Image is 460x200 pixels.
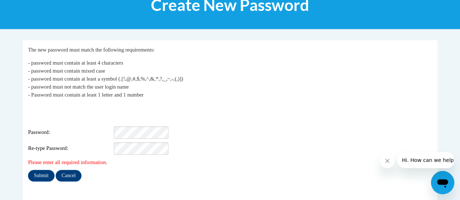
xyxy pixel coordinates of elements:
[28,159,107,165] span: Please enter all required information.
[28,47,155,53] span: The new password must match the following requirements:
[431,171,454,194] iframe: Button to launch messaging window
[28,128,112,136] span: Password:
[56,170,81,181] input: Cancel
[380,154,395,168] iframe: Close message
[4,5,59,11] span: Hi. How can we help?
[28,144,112,152] span: Re-type Password:
[28,60,183,98] span: - password must contain at least 4 characters - password must contain mixed case - password must ...
[397,152,454,168] iframe: Message from company
[28,170,54,181] input: Submit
